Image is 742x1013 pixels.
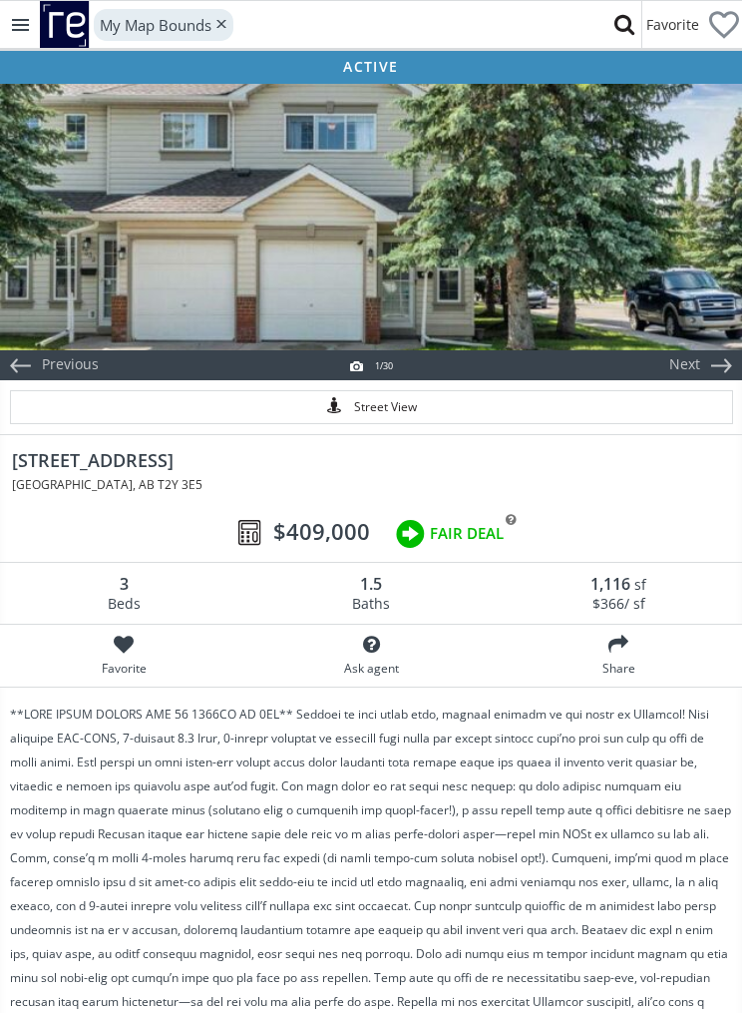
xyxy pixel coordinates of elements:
img: rating icon [390,514,430,554]
span: Ask agent [247,660,495,677]
div: Baths [314,597,428,611]
div: 1.5 [314,576,428,592]
div: 3 [67,576,181,592]
span: 1,116 [590,576,630,592]
div: Previous [10,350,106,380]
div: Beds [67,597,181,611]
div: My Map Bounds [94,9,233,41]
span: Street View [354,397,417,417]
span: [STREET_ADDRESS] [12,451,730,469]
span: FAIR DEAL [430,523,504,544]
span: sf [634,578,646,594]
div: 1/30 [350,360,393,373]
span: [GEOGRAPHIC_DATA] , AB T2Y 3E5 [12,479,730,491]
span: Share [505,660,732,677]
span: Favorite [646,15,699,35]
div: Next [636,350,732,380]
span: $409,000 [273,520,370,542]
span: $ 366 / sf [561,597,675,611]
